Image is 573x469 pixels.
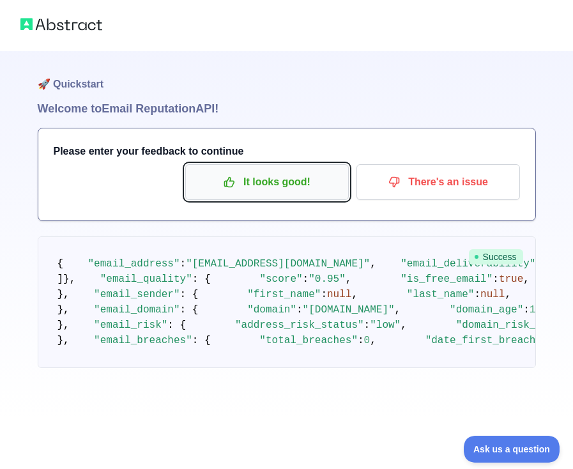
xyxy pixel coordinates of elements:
[364,335,371,346] span: 0
[327,289,351,300] span: null
[505,289,511,300] span: ,
[247,304,296,316] span: "domain"
[401,273,493,285] span: "is_free_email"
[407,289,475,300] span: "last_name"
[94,289,180,300] span: "email_sender"
[464,436,560,463] iframe: Toggle Customer Support
[235,319,364,331] span: "address_risk_status"
[530,304,560,316] span: 11014
[523,304,530,316] span: :
[309,273,346,285] span: "0.95"
[366,171,510,193] p: There's an issue
[192,273,211,285] span: : {
[259,273,302,285] span: "score"
[94,319,167,331] span: "email_risk"
[100,273,192,285] span: "email_quality"
[54,144,520,159] h3: Please enter your feedback to continue
[523,273,530,285] span: ,
[425,335,554,346] span: "date_first_breached"
[356,164,520,200] button: There's an issue
[57,258,64,270] span: {
[247,289,321,300] span: "first_name"
[401,319,407,331] span: ,
[88,258,180,270] span: "email_address"
[259,335,358,346] span: "total_breaches"
[180,258,187,270] span: :
[303,304,395,316] span: "[DOMAIN_NAME]"
[370,258,376,270] span: ,
[358,335,364,346] span: :
[480,289,505,300] span: null
[94,335,192,346] span: "email_breaches"
[351,289,358,300] span: ,
[303,273,309,285] span: :
[499,273,523,285] span: true
[167,319,186,331] span: : {
[180,289,199,300] span: : {
[474,289,480,300] span: :
[370,319,401,331] span: "low"
[370,335,376,346] span: ,
[296,304,303,316] span: :
[450,304,523,316] span: "domain_age"
[195,171,339,193] p: It looks good!
[192,335,211,346] span: : {
[395,304,401,316] span: ,
[321,289,327,300] span: :
[401,258,535,270] span: "email_deliverability"
[94,304,180,316] span: "email_domain"
[186,258,370,270] span: "[EMAIL_ADDRESS][DOMAIN_NAME]"
[38,51,536,100] h1: 🚀 Quickstart
[364,319,371,331] span: :
[469,249,523,265] span: Success
[38,100,536,118] h1: Welcome to Email Reputation API!
[346,273,352,285] span: ,
[493,273,499,285] span: :
[20,15,102,33] img: Abstract logo
[180,304,199,316] span: : {
[185,164,349,200] button: It looks good!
